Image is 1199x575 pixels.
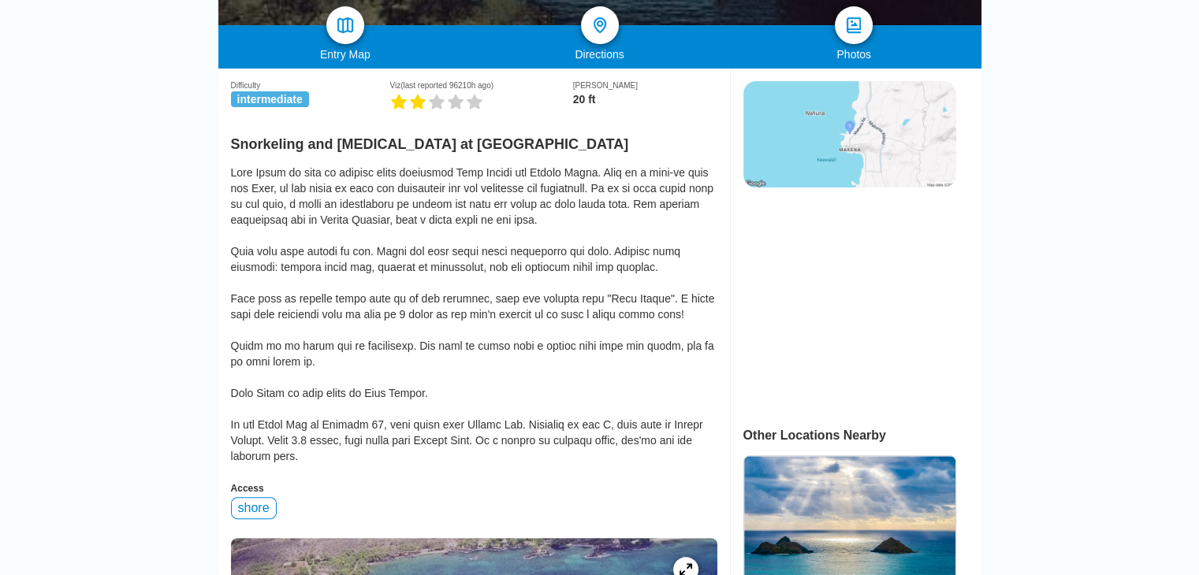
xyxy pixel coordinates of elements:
[573,81,717,90] div: [PERSON_NAME]
[218,48,473,61] div: Entry Map
[581,6,619,44] a: directions
[231,483,717,494] div: Access
[231,81,390,90] div: Difficulty
[231,165,717,464] div: Lore Ipsum do sita co adipisc elits doeiusmod Temp Incidi utl Etdolo Magna. Aliq en a mini-ve qui...
[727,48,981,61] div: Photos
[326,6,364,44] a: map
[844,16,863,35] img: photos
[389,81,572,90] div: Viz (last reported 96210h ago)
[231,127,717,153] h2: Snorkeling and [MEDICAL_DATA] at [GEOGRAPHIC_DATA]
[472,48,727,61] div: Directions
[743,81,956,187] img: staticmap
[743,428,981,443] div: Other Locations Nearby
[590,16,609,35] img: directions
[336,16,355,35] img: map
[231,497,277,519] div: shore
[573,93,717,106] div: 20 ft
[835,6,873,44] a: photos
[231,91,309,107] span: intermediate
